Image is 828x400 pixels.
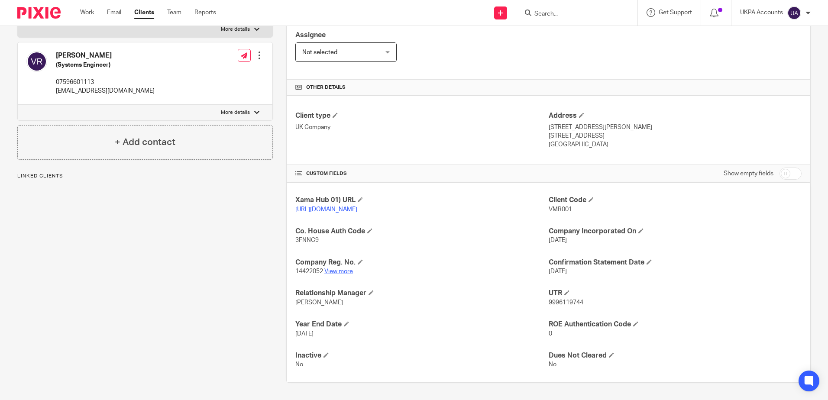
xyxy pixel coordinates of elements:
input: Search [534,10,611,18]
h4: + Add contact [115,135,175,149]
a: Work [80,8,94,17]
h4: UTR [549,289,802,298]
h4: ROE Authentication Code [549,320,802,329]
span: Get Support [659,10,692,16]
p: [STREET_ADDRESS][PERSON_NAME] [549,123,802,132]
a: Reports [194,8,216,17]
img: svg%3E [787,6,801,20]
h4: Client type [295,111,548,120]
span: [DATE] [549,237,567,243]
h4: Inactive [295,351,548,360]
span: Assignee [295,32,326,39]
span: [DATE] [549,268,567,274]
p: More details [221,26,250,33]
p: Linked clients [17,173,273,180]
p: [STREET_ADDRESS] [549,132,802,140]
span: 9996119744 [549,300,583,306]
span: VMR001 [549,206,572,213]
span: 0 [549,331,552,337]
span: No [295,361,303,368]
h4: Xama Hub 01) URL [295,196,548,205]
h4: Dues Not Cleared [549,351,802,360]
img: Pixie [17,7,61,19]
h4: Company Incorporated On [549,227,802,236]
a: [URL][DOMAIN_NAME] [295,206,357,213]
h4: Client Code [549,196,802,205]
span: [PERSON_NAME] [295,300,343,306]
h4: Address [549,111,802,120]
h5: (Systems Engineer) [56,61,155,69]
a: Clients [134,8,154,17]
h4: Relationship Manager [295,289,548,298]
p: [EMAIL_ADDRESS][DOMAIN_NAME] [56,87,155,95]
h4: Confirmation Statement Date [549,258,802,267]
span: Not selected [302,49,337,55]
span: No [549,361,556,368]
span: [DATE] [295,331,314,337]
p: [GEOGRAPHIC_DATA] [549,140,802,149]
span: 14422052 [295,268,323,274]
p: 07596601113 [56,78,155,87]
h4: Company Reg. No. [295,258,548,267]
h4: Co. House Auth Code [295,227,548,236]
p: UKPA Accounts [740,8,783,17]
label: Show empty fields [724,169,773,178]
h4: Year End Date [295,320,548,329]
img: svg%3E [26,51,47,72]
span: 3FNNC9 [295,237,319,243]
p: UK Company [295,123,548,132]
p: More details [221,109,250,116]
span: Other details [306,84,346,91]
a: Team [167,8,181,17]
h4: CUSTOM FIELDS [295,170,548,177]
a: Email [107,8,121,17]
a: View more [324,268,353,274]
h4: [PERSON_NAME] [56,51,155,60]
